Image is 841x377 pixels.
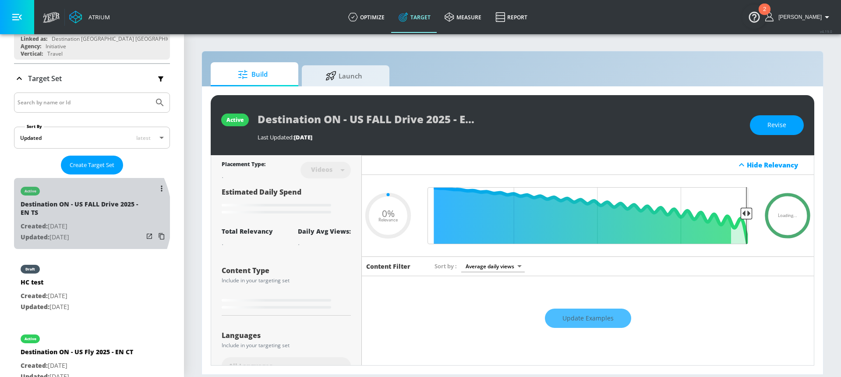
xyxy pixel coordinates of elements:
span: Loading... [778,213,797,218]
p: [DATE] [21,291,69,302]
div: Target Set [14,64,170,93]
span: 0% [382,209,395,218]
div: Total Relevancy [222,227,273,235]
span: login as: harvir.chahal@zefr.com [775,14,822,20]
button: [PERSON_NAME] [765,12,832,22]
a: Target [392,1,438,33]
input: Final Threshold [423,187,753,244]
div: draftHC testCreated:[DATE]Updated:[DATE] [14,256,170,319]
span: Updated: [21,233,49,241]
div: Destination ON - US Fly 2025 - EN CT [21,348,133,360]
div: Hide Relevancy [362,155,814,175]
span: Created: [21,361,48,370]
button: Revise [750,115,804,135]
div: active [226,116,244,124]
div: All Languages [222,357,351,375]
div: Agency: [21,43,41,50]
div: HC test [21,278,69,291]
div: Travel [47,50,63,57]
div: Daily Avg Views: [298,227,351,235]
div: active [25,337,36,341]
span: Created: [21,222,48,230]
div: Languages [222,332,351,339]
span: Sort by [435,262,457,270]
div: Estimated Daily Spend [222,187,351,217]
label: Sort By [25,124,44,129]
button: Open in new window [143,230,155,242]
div: 2 [763,9,766,21]
a: Report [488,1,534,33]
div: Updated [20,134,42,142]
span: latest [136,134,151,142]
p: [DATE] [21,221,143,232]
h6: Content Filter [366,262,410,270]
span: Created: [21,292,48,300]
div: Content Type [222,267,351,274]
div: activeDestination ON - US FALL Drive 2025 - EN TSCreated:[DATE]Updated:[DATE] [14,178,170,249]
div: Videos [307,166,337,173]
div: Average daily views [461,260,525,272]
div: Destination ON - US FALL Drive 2025 - EN TS [21,200,143,221]
p: [DATE] [21,360,133,371]
div: Vertical: [21,50,43,57]
div: Initiative [46,43,66,50]
a: optimize [341,1,392,33]
div: Linked as:Destination [GEOGRAPHIC_DATA] [GEOGRAPHIC_DATA]Agency:InitiativeVertical:Travel [14,10,170,60]
span: All Languages [229,362,272,370]
span: [DATE] [294,133,312,141]
button: Create Target Set [61,156,123,174]
div: Placement Type: [222,160,265,170]
div: Atrium [85,13,110,21]
span: Estimated Daily Spend [222,187,301,197]
input: Search by name or Id [18,97,150,108]
span: Relevance [378,218,398,222]
div: Linked as: [21,35,47,43]
p: [DATE] [21,232,143,243]
span: Launch [311,65,377,86]
div: Destination [GEOGRAPHIC_DATA] [GEOGRAPHIC_DATA] [52,35,188,43]
div: draft [25,267,35,271]
div: active [25,189,36,193]
div: Include in your targeting set [222,343,351,348]
span: Create Target Set [70,160,114,170]
a: measure [438,1,488,33]
button: Open Resource Center, 2 new notifications [742,4,767,29]
p: [DATE] [21,302,69,313]
div: Include in your targeting set [222,278,351,283]
div: Last Updated: [258,133,741,141]
span: Revise [767,120,786,131]
button: Copy Targeting Set Link [155,230,168,242]
span: Updated: [21,302,49,311]
span: v 4.19.0 [820,29,832,34]
div: Hide Relevancy [747,160,809,169]
span: Build [219,64,286,85]
a: Atrium [69,11,110,24]
p: Target Set [28,74,62,83]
